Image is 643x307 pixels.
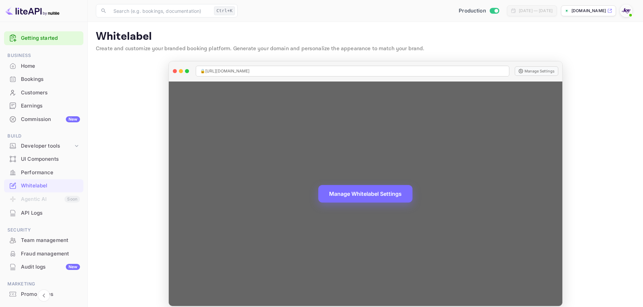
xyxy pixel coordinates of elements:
button: Manage Settings [515,66,558,76]
div: New [66,116,80,122]
a: Earnings [4,99,83,112]
span: Security [4,226,83,234]
a: Fraud management [4,247,83,260]
div: [DATE] — [DATE] [519,8,553,14]
div: Commission [21,116,80,123]
a: Whitelabel [4,179,83,192]
div: Whitelabel [4,179,83,192]
span: 🔒 [URL][DOMAIN_NAME] [200,68,250,74]
div: Developer tools [4,140,83,152]
a: Performance [4,166,83,179]
a: Promo codes [4,288,83,300]
span: Business [4,52,83,59]
a: Audit logsNew [4,260,83,273]
img: With Joy [621,5,632,16]
div: Promo codes [21,290,80,298]
span: Marketing [4,280,83,288]
a: API Logs [4,207,83,219]
div: Fraud management [4,247,83,260]
p: [DOMAIN_NAME] [571,8,606,14]
div: Audit logsNew [4,260,83,274]
button: Manage Whitelabel Settings [318,185,412,203]
img: LiteAPI logo [5,5,59,16]
div: Whitelabel [21,182,80,190]
div: Earnings [21,102,80,110]
div: Home [4,60,83,73]
a: Home [4,60,83,72]
a: Team management [4,234,83,246]
div: Ctrl+K [214,6,235,15]
div: API Logs [4,207,83,220]
div: Audit logs [21,263,80,271]
div: Developer tools [21,142,73,150]
div: Bookings [21,75,80,83]
div: Customers [21,89,80,97]
div: API Logs [21,209,80,217]
a: Bookings [4,73,83,85]
a: UI Components [4,153,83,165]
a: Customers [4,86,83,99]
div: Earnings [4,99,83,113]
p: Create and customize your branded booking platform. Generate your domain and personalize the appe... [96,45,635,53]
a: Getting started [21,34,80,42]
div: Performance [21,169,80,177]
button: Collapse navigation [38,289,50,302]
div: UI Components [21,155,80,163]
div: Fraud management [21,250,80,258]
div: Switch to Sandbox mode [456,7,502,15]
p: Whitelabel [96,30,635,43]
a: CommissionNew [4,113,83,125]
div: Team management [21,237,80,244]
div: Getting started [4,31,83,45]
div: New [66,264,80,270]
input: Search (e.g. bookings, documentation) [109,4,211,18]
div: CommissionNew [4,113,83,126]
div: Home [21,62,80,70]
div: Bookings [4,73,83,86]
div: Customers [4,86,83,99]
div: UI Components [4,153,83,166]
span: Production [459,7,486,15]
span: Build [4,132,83,140]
